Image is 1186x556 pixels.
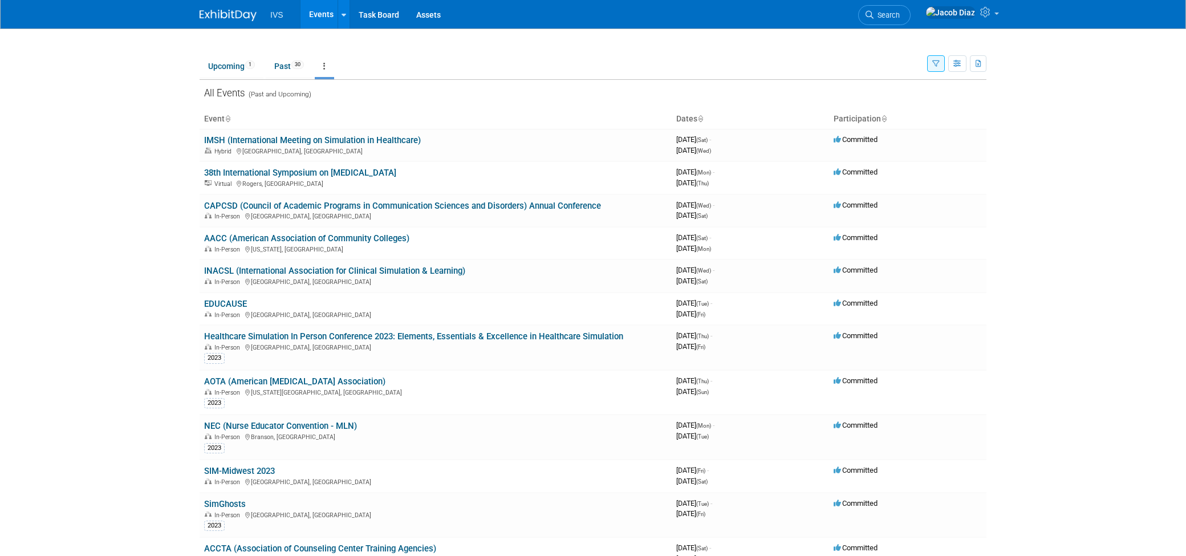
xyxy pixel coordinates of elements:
[214,213,243,220] span: In-Person
[204,466,275,476] a: SIM-Midwest 2023
[205,433,212,439] img: In-Person Event
[204,310,667,319] div: [GEOGRAPHIC_DATA], [GEOGRAPHIC_DATA]
[697,114,703,123] a: Sort by Start Date
[204,331,623,342] a: Healthcare Simulation In Person Conference 2023: Elements, Essentials & Excellence in Healthcare ...
[676,233,711,242] span: [DATE]
[214,478,243,486] span: In-Person
[707,466,709,474] span: -
[834,299,878,307] span: Committed
[676,146,711,155] span: [DATE]
[713,168,714,176] span: -
[696,169,711,176] span: (Mon)
[676,299,712,307] span: [DATE]
[696,213,708,219] span: (Sat)
[696,501,709,507] span: (Tue)
[710,331,712,340] span: -
[205,512,212,517] img: In-Person Event
[200,10,257,21] img: ExhibitDay
[676,277,708,285] span: [DATE]
[834,201,878,209] span: Committed
[200,55,263,77] a: Upcoming1
[214,278,243,286] span: In-Person
[291,60,304,69] span: 30
[204,244,667,253] div: [US_STATE], [GEOGRAPHIC_DATA]
[710,299,712,307] span: -
[676,387,709,396] span: [DATE]
[204,510,667,519] div: [GEOGRAPHIC_DATA], [GEOGRAPHIC_DATA]
[205,246,212,251] img: In-Person Event
[204,211,667,220] div: [GEOGRAPHIC_DATA], [GEOGRAPHIC_DATA]
[676,211,708,220] span: [DATE]
[696,478,708,485] span: (Sat)
[270,10,283,19] span: IVS
[245,90,311,98] span: (Past and Upcoming)
[204,499,246,509] a: SimGhosts
[204,376,385,387] a: AOTA (American [MEDICAL_DATA] Association)
[204,443,225,453] div: 2023
[834,233,878,242] span: Committed
[676,201,714,209] span: [DATE]
[204,342,667,351] div: [GEOGRAPHIC_DATA], [GEOGRAPHIC_DATA]
[205,311,212,317] img: In-Person Event
[696,545,708,551] span: (Sat)
[676,499,712,508] span: [DATE]
[834,466,878,474] span: Committed
[696,180,709,186] span: (Thu)
[696,202,711,209] span: (Wed)
[676,477,708,485] span: [DATE]
[696,423,711,429] span: (Mon)
[696,344,705,350] span: (Fri)
[696,311,705,318] span: (Fri)
[676,342,705,351] span: [DATE]
[713,421,714,429] span: -
[676,432,709,440] span: [DATE]
[696,278,708,285] span: (Sat)
[225,114,230,123] a: Sort by Event Name
[214,148,235,155] span: Hybrid
[214,344,243,351] span: In-Person
[214,311,243,319] span: In-Person
[204,477,667,486] div: [GEOGRAPHIC_DATA], [GEOGRAPHIC_DATA]
[696,468,705,474] span: (Fri)
[676,244,711,253] span: [DATE]
[204,178,667,188] div: Rogers, [GEOGRAPHIC_DATA]
[834,499,878,508] span: Committed
[204,353,225,363] div: 2023
[696,235,708,241] span: (Sat)
[710,376,712,385] span: -
[214,512,243,519] span: In-Person
[245,60,255,69] span: 1
[834,135,878,144] span: Committed
[204,233,409,243] a: AACC (American Association of Community Colleges)
[204,299,247,309] a: EDUCAUSE
[881,114,887,123] a: Sort by Participation Type
[676,135,711,144] span: [DATE]
[676,331,712,340] span: [DATE]
[204,432,667,441] div: Branson, [GEOGRAPHIC_DATA]
[676,466,709,474] span: [DATE]
[676,376,712,385] span: [DATE]
[205,213,212,218] img: In-Person Event
[676,178,709,187] span: [DATE]
[834,421,878,429] span: Committed
[205,344,212,350] img: In-Person Event
[676,543,711,552] span: [DATE]
[214,433,243,441] span: In-Person
[925,6,976,19] img: Jacob Diaz
[205,278,212,284] img: In-Person Event
[214,389,243,396] span: In-Person
[710,499,712,508] span: -
[204,168,396,178] a: 38th International Symposium on [MEDICAL_DATA]
[696,267,711,274] span: (Wed)
[834,168,878,176] span: Committed
[713,201,714,209] span: -
[829,109,986,129] th: Participation
[709,233,711,242] span: -
[834,543,878,552] span: Committed
[205,478,212,484] img: In-Person Event
[676,266,714,274] span: [DATE]
[204,201,601,211] a: CAPCSD (Council of Academic Programs in Communication Sciences and Disorders) Annual Conference
[696,301,709,307] span: (Tue)
[204,277,667,286] div: [GEOGRAPHIC_DATA], [GEOGRAPHIC_DATA]
[713,266,714,274] span: -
